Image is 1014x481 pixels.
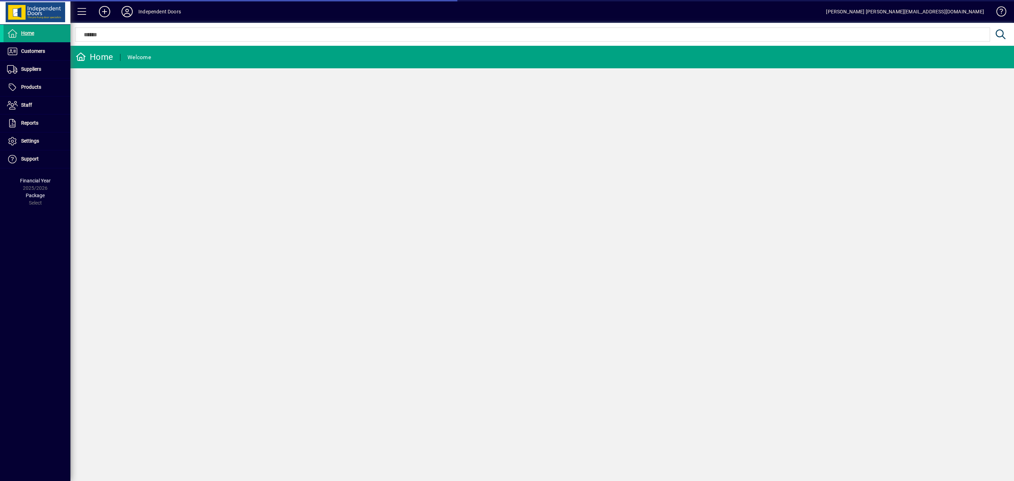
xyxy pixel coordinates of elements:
[4,61,70,78] a: Suppliers
[4,114,70,132] a: Reports
[4,79,70,96] a: Products
[21,120,38,126] span: Reports
[4,150,70,168] a: Support
[991,1,1005,24] a: Knowledge Base
[4,132,70,150] a: Settings
[21,138,39,144] span: Settings
[138,6,181,17] div: Independent Doors
[4,43,70,60] a: Customers
[21,48,45,54] span: Customers
[20,178,51,183] span: Financial Year
[76,51,113,63] div: Home
[21,156,39,162] span: Support
[4,96,70,114] a: Staff
[21,30,34,36] span: Home
[21,84,41,90] span: Products
[127,52,151,63] div: Welcome
[116,5,138,18] button: Profile
[21,102,32,108] span: Staff
[26,193,45,198] span: Package
[93,5,116,18] button: Add
[21,66,41,72] span: Suppliers
[826,6,984,17] div: [PERSON_NAME] [PERSON_NAME][EMAIL_ADDRESS][DOMAIN_NAME]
